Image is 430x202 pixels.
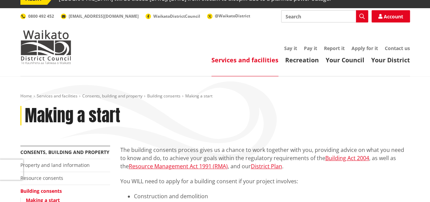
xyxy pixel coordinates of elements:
[372,10,410,22] a: Account
[20,149,109,155] a: Consents, building and property
[82,93,142,99] a: Consents, building and property
[20,162,90,168] a: Property and land information
[120,177,410,185] p: You WILL need to apply for a building consent if your project involves:
[147,93,180,99] a: Building consents
[324,45,345,51] a: Report it
[153,13,200,19] span: WaikatoDistrictCouncil
[326,56,364,64] a: Your Council
[371,56,410,64] a: Your District
[120,146,410,170] p: The building consents process gives us a chance to work together with you, providing advice on wh...
[20,13,54,19] a: 0800 492 452
[37,93,78,99] a: Services and facilities
[129,162,228,170] a: Resource Management Act 1991 (RMA)
[215,13,250,19] span: @WaikatoDistrict
[20,93,410,99] nav: breadcrumb
[284,45,297,51] a: Say it
[207,13,250,19] a: @WaikatoDistrict
[251,162,282,170] a: District Plan
[69,13,139,19] span: [EMAIL_ADDRESS][DOMAIN_NAME]
[304,45,317,51] a: Pay it
[61,13,139,19] a: [EMAIL_ADDRESS][DOMAIN_NAME]
[351,45,378,51] a: Apply for it
[20,30,71,64] img: Waikato District Council - Te Kaunihera aa Takiwaa o Waikato
[281,10,368,22] input: Search input
[25,106,120,126] h1: Making a start
[211,56,278,64] a: Services and facilities
[20,188,62,194] a: Building consents
[185,93,212,99] span: Making a start
[134,192,410,200] li: Construction and demolition
[285,56,319,64] a: Recreation
[28,13,54,19] span: 0800 492 452
[145,13,200,19] a: WaikatoDistrictCouncil
[385,45,410,51] a: Contact us
[20,175,63,181] a: Resource consents
[20,93,32,99] a: Home
[325,154,369,162] a: Building Act 2004
[399,173,423,198] iframe: Messenger Launcher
